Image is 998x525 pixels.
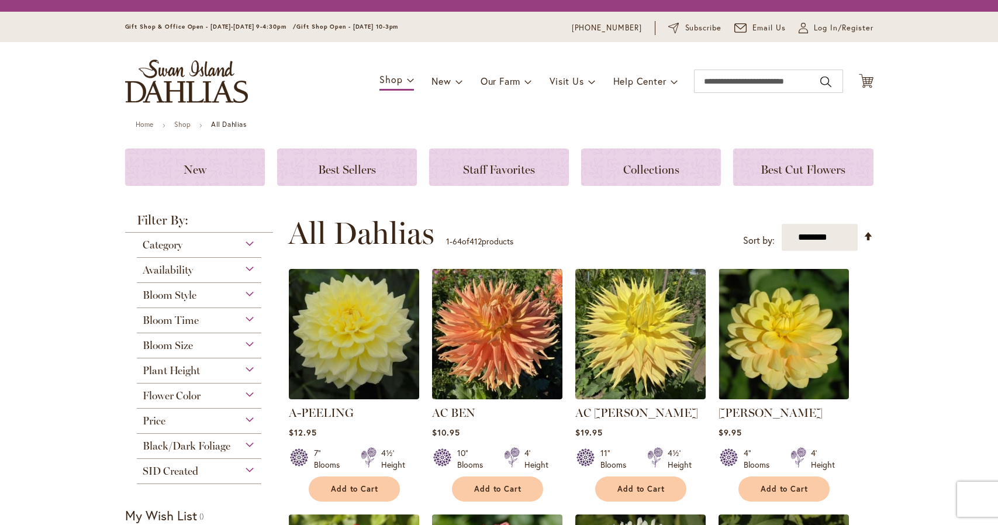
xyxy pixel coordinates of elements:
[429,148,569,186] a: Staff Favorites
[752,22,786,34] span: Email Us
[463,163,535,177] span: Staff Favorites
[575,406,698,420] a: AC [PERSON_NAME]
[296,23,398,30] span: Gift Shop Open - [DATE] 10-3pm
[289,391,419,402] a: A-Peeling
[668,447,692,471] div: 4½' Height
[719,427,742,438] span: $9.95
[668,22,721,34] a: Subscribe
[289,269,419,399] img: A-Peeling
[719,269,849,399] img: AHOY MATEY
[289,406,354,420] a: A-PEELING
[318,163,376,177] span: Best Sellers
[685,22,722,34] span: Subscribe
[143,264,193,277] span: Availability
[277,148,417,186] a: Best Sellers
[617,484,665,494] span: Add to Cart
[623,163,679,177] span: Collections
[799,22,873,34] a: Log In/Register
[432,269,562,399] img: AC BEN
[575,427,603,438] span: $19.95
[331,484,379,494] span: Add to Cart
[600,447,633,471] div: 11" Blooms
[474,484,522,494] span: Add to Cart
[125,507,197,524] strong: My Wish List
[432,406,475,420] a: AC BEN
[446,232,513,251] p: - of products
[314,447,347,471] div: 7" Blooms
[575,391,706,402] a: AC Jeri
[524,447,548,471] div: 4' Height
[143,314,199,327] span: Bloom Time
[136,120,154,129] a: Home
[288,216,434,251] span: All Dahlias
[432,391,562,402] a: AC BEN
[581,148,721,186] a: Collections
[289,427,317,438] span: $12.95
[761,484,809,494] span: Add to Cart
[143,415,165,427] span: Price
[575,269,706,399] img: AC Jeri
[761,163,845,177] span: Best Cut Flowers
[595,476,686,502] button: Add to Cart
[381,447,405,471] div: 4½' Height
[733,148,873,186] a: Best Cut Flowers
[481,75,520,87] span: Our Farm
[184,163,206,177] span: New
[452,476,543,502] button: Add to Cart
[814,22,873,34] span: Log In/Register
[431,75,451,87] span: New
[432,427,460,438] span: $10.95
[143,440,230,453] span: Black/Dark Foliage
[719,406,823,420] a: [PERSON_NAME]
[143,289,196,302] span: Bloom Style
[211,120,247,129] strong: All Dahlias
[143,239,182,251] span: Category
[125,23,297,30] span: Gift Shop & Office Open - [DATE]-[DATE] 9-4:30pm /
[811,447,835,471] div: 4' Height
[738,476,830,502] button: Add to Cart
[174,120,191,129] a: Shop
[469,236,482,247] span: 412
[143,364,200,377] span: Plant Height
[744,447,776,471] div: 4" Blooms
[550,75,583,87] span: Visit Us
[143,465,198,478] span: SID Created
[734,22,786,34] a: Email Us
[143,389,201,402] span: Flower Color
[572,22,643,34] a: [PHONE_NUMBER]
[820,72,831,91] button: Search
[743,230,775,251] label: Sort by:
[453,236,462,247] span: 64
[125,214,274,233] strong: Filter By:
[309,476,400,502] button: Add to Cart
[143,339,193,352] span: Bloom Size
[379,73,402,85] span: Shop
[125,148,265,186] a: New
[446,236,450,247] span: 1
[457,447,490,471] div: 10" Blooms
[719,391,849,402] a: AHOY MATEY
[613,75,667,87] span: Help Center
[125,60,248,103] a: store logo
